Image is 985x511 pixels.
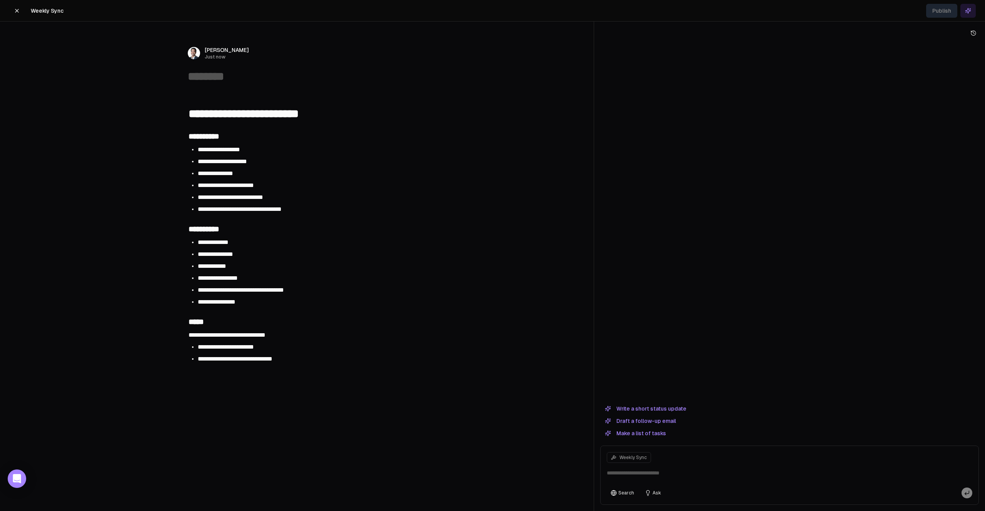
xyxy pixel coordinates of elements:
button: Search [607,488,638,498]
span: [PERSON_NAME] [205,46,249,54]
button: Ask [641,488,665,498]
span: Just now [205,54,249,60]
div: Open Intercom Messenger [8,469,26,488]
button: Write a short status update [600,404,691,413]
img: _image [188,47,200,59]
span: Weekly Sync [619,454,647,461]
button: Draft a follow-up email [600,416,681,426]
button: Make a list of tasks [600,429,671,438]
span: Weekly Sync [31,7,63,15]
